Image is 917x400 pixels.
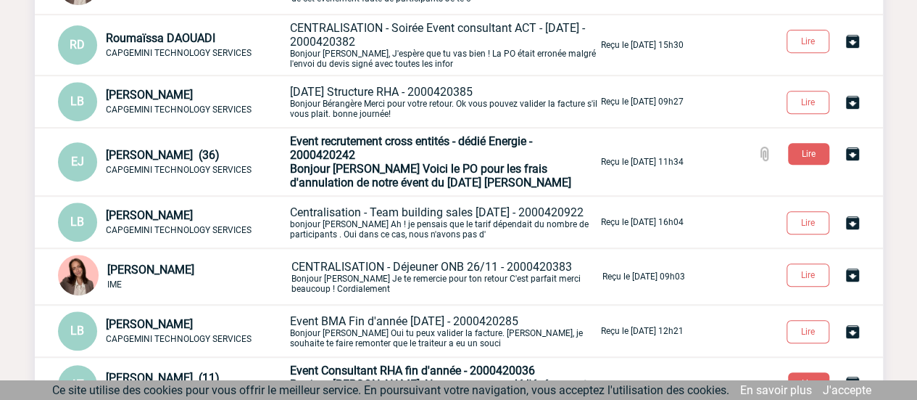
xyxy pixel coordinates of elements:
[106,48,252,58] span: CAPGEMINI TECHNOLOGY SERVICES
[290,205,584,219] span: Centralisation - Team building sales [DATE] - 2000420922
[787,30,829,53] button: Lire
[291,260,599,294] p: Bonjour [PERSON_NAME] Je te remercie pour ton retour C'est parfait merci beaucoup ! Cordialement
[787,211,829,234] button: Lire
[290,314,598,348] p: Bonjour [PERSON_NAME] Oui tu peux valider la facture. [PERSON_NAME], je souhaite te faire remonte...
[58,37,684,51] a: RD Roumaïssa DAOUADI CAPGEMINI TECHNOLOGY SERVICES CENTRALISATION - Soirée Event consultant ACT -...
[290,364,535,377] span: Event Consultant RHA fin d'année - 2000420036
[844,94,861,111] img: Archiver la conversation
[290,205,598,240] p: bonjour [PERSON_NAME] Ah ! je pensais que le tarif dépendait du nombre de participants . Oui dans...
[291,260,572,274] span: CENTRALISATION - Déjeuner ONB 26/11 - 2000420383
[740,383,812,397] a: En savoir plus
[844,266,861,284] img: Archiver la conversation
[601,40,684,50] p: Reçu le [DATE] 15h30
[70,324,84,338] span: LB
[106,165,252,175] span: CAPGEMINI TECHNOLOGY SERVICES
[844,323,861,340] img: Archiver la conversation
[290,21,598,69] p: Bonjour [PERSON_NAME], J'espère que tu vas bien ! La PO était erronée malgré l'envoi du devis sig...
[290,134,532,162] span: Event recrutement cross entités - dédié Energie - 2000420242
[58,94,684,107] a: LB [PERSON_NAME] CAPGEMINI TECHNOLOGY SERVICES [DATE] Structure RHA - 2000420385Bonjour Bérangère...
[787,264,829,287] button: Lire
[775,324,844,338] a: Lire
[70,38,85,52] span: RD
[290,21,585,49] span: CENTRALISATION - Soirée Event consultant ACT - [DATE] - 2000420382
[775,267,844,281] a: Lire
[788,143,829,165] button: Lire
[844,375,861,392] img: Archiver la conversation
[58,255,99,295] img: 94396-3.png
[58,142,287,181] div: Conversation privée : Client - Agence
[58,323,684,337] a: LB [PERSON_NAME] CAPGEMINI TECHNOLOGY SERVICES Event BMA Fin d'année [DATE] - 2000420285Bonjour [...
[58,255,289,298] div: Conversation privée : Client - Agence
[601,217,684,227] p: Reçu le [DATE] 16h04
[106,31,215,45] span: Roumaïssa DAOUADI
[58,311,287,351] div: Conversation privée : Client - Agence
[106,105,252,115] span: CAPGEMINI TECHNOLOGY SERVICES
[58,25,287,65] div: Conversation privée : Client - Agence
[106,88,193,102] span: [PERSON_NAME]
[844,145,861,163] img: Archiver la conversation
[776,375,844,389] a: Lire
[106,225,252,235] span: CAPGEMINI TECHNOLOGY SERVICES
[106,317,193,331] span: [PERSON_NAME]
[290,85,473,99] span: [DATE] Structure RHA - 2000420385
[106,208,193,222] span: [PERSON_NAME]
[107,263,194,277] span: [PERSON_NAME]
[844,33,861,50] img: Archiver la conversation
[52,383,729,397] span: Ce site utilise des cookies pour vous offrir le meilleur service. En poursuivant votre navigation...
[601,157,684,167] p: Reçu le [DATE] 11h34
[787,91,829,114] button: Lire
[106,371,220,385] span: [PERSON_NAME] (11)
[823,383,871,397] a: J'accepte
[775,215,844,229] a: Lire
[58,82,287,121] div: Conversation privée : Client - Agence
[106,148,220,162] span: [PERSON_NAME] (36)
[58,377,684,391] a: AT [PERSON_NAME] (11) CAPGEMINI TECHNOLOGY SERVICES Event Consultant RHA fin d'année - 2000420036...
[844,214,861,232] img: Archiver la conversation
[775,94,844,108] a: Lire
[290,162,571,189] span: Bonjour [PERSON_NAME] Voici le PO pour les frais d'annulation de notre évent du [DATE] [PERSON_NAME]
[71,155,84,168] span: EJ
[601,97,684,107] p: Reçu le [DATE] 09h27
[290,85,598,119] p: Bonjour Bérangère Merci pour votre retour. Ok vous pouvez valider la facture s'il vous plait. bon...
[787,320,829,343] button: Lire
[70,377,84,391] span: AT
[788,372,829,394] button: Lire
[58,269,685,282] a: [PERSON_NAME] IME CENTRALISATION - Déjeuner ONB 26/11 - 2000420383Bonjour [PERSON_NAME] Je te rem...
[70,215,84,229] span: LB
[290,314,518,328] span: Event BMA Fin d'année [DATE] - 2000420285
[602,272,685,282] p: Reçu le [DATE] 09h03
[58,203,287,242] div: Conversation privée : Client - Agence
[601,380,684,390] p: Reçu le [DATE] 10h46
[107,279,122,290] span: IME
[775,33,844,47] a: Lire
[601,326,684,336] p: Reçu le [DATE] 12h21
[58,154,684,168] a: EJ [PERSON_NAME] (36) CAPGEMINI TECHNOLOGY SERVICES Event recrutement cross entités - dédié Energ...
[106,334,252,344] span: CAPGEMINI TECHNOLOGY SERVICES
[776,146,844,160] a: Lire
[70,94,84,108] span: LB
[58,214,684,228] a: LB [PERSON_NAME] CAPGEMINI TECHNOLOGY SERVICES Centralisation - Team building sales [DATE] - 2000...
